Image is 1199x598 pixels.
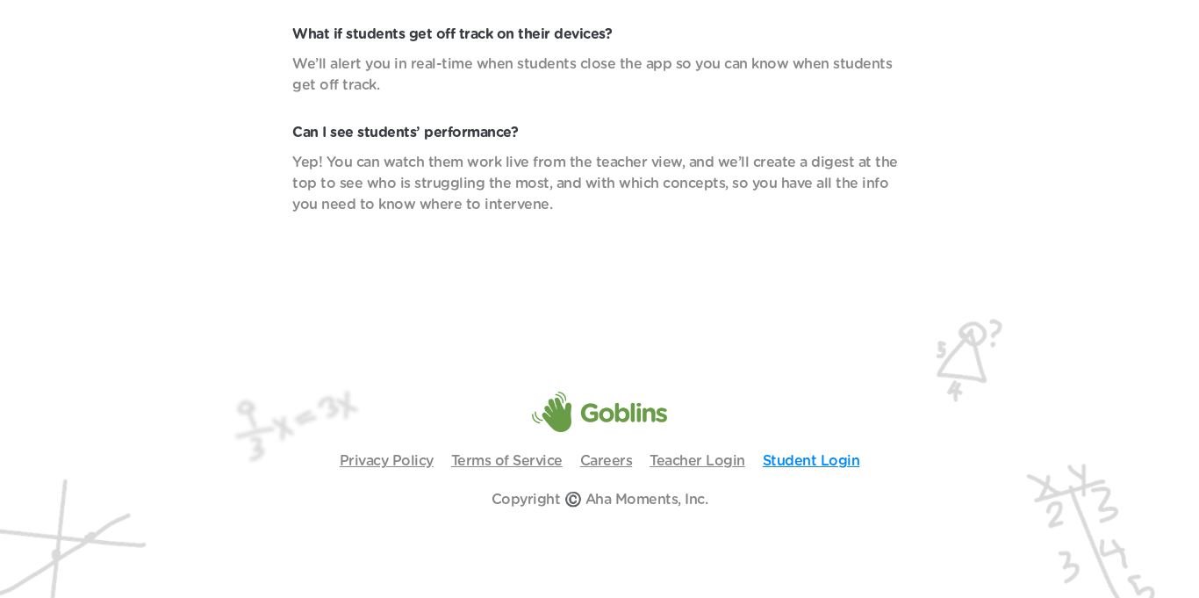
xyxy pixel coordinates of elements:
[340,454,434,468] a: Privacy Policy
[580,454,633,468] a: Careers
[292,54,907,96] p: We’ll alert you in real-time when students close the app so you can know when students get off tr...
[292,122,907,143] p: Can I see students’ performance?
[492,489,708,510] p: Copyright ©️ Aha Moments, Inc.
[292,24,907,45] p: What if students get off track on their devices?
[292,152,907,215] p: Yep! You can watch them work live from the teacher view, and we’ll create a digest at the top to ...
[451,454,563,468] a: Terms of Service
[763,454,860,468] a: Student Login
[650,454,745,468] a: Teacher Login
